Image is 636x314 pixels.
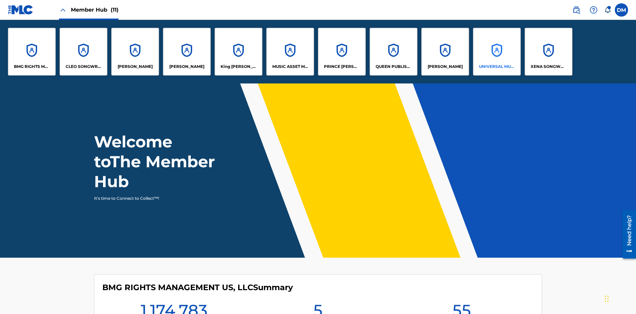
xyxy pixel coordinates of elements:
[428,64,463,70] p: RONALD MCTESTERSON
[66,64,102,70] p: CLEO SONGWRITER
[324,64,360,70] p: PRINCE MCTESTERSON
[14,64,50,70] p: BMG RIGHTS MANAGEMENT US, LLC
[111,7,119,13] span: (11)
[318,28,366,76] a: AccountsPRINCE [PERSON_NAME]
[570,3,583,17] a: Public Search
[8,5,33,15] img: MLC Logo
[525,28,572,76] a: AccountsXENA SONGWRITER
[617,208,636,262] iframe: Resource Center
[376,64,412,70] p: QUEEN PUBLISHA
[272,64,308,70] p: MUSIC ASSET MANAGEMENT (MAM)
[111,28,159,76] a: Accounts[PERSON_NAME]
[479,64,515,70] p: UNIVERSAL MUSIC PUB GROUP
[94,132,218,191] h1: Welcome to The Member Hub
[604,7,611,13] div: Notifications
[215,28,262,76] a: AccountsKing [PERSON_NAME]
[102,283,293,292] h4: BMG RIGHTS MANAGEMENT US, LLC
[370,28,417,76] a: AccountsQUEEN PUBLISHA
[266,28,314,76] a: AccountsMUSIC ASSET MANAGEMENT (MAM)
[94,195,209,201] p: It's time to Connect to Collect™!
[531,64,567,70] p: XENA SONGWRITER
[587,3,600,17] div: Help
[572,6,580,14] img: search
[421,28,469,76] a: Accounts[PERSON_NAME]
[8,28,56,76] a: AccountsBMG RIGHTS MANAGEMENT US, LLC
[590,6,598,14] img: help
[221,64,257,70] p: King McTesterson
[59,6,67,14] img: Close
[605,289,609,309] div: Drag
[603,282,636,314] iframe: Chat Widget
[71,6,119,14] span: Member Hub
[163,28,211,76] a: Accounts[PERSON_NAME]
[60,28,107,76] a: AccountsCLEO SONGWRITER
[169,64,204,70] p: EYAMA MCSINGER
[118,64,153,70] p: ELVIS COSTELLO
[473,28,521,76] a: AccountsUNIVERSAL MUSIC PUB GROUP
[615,3,628,17] div: User Menu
